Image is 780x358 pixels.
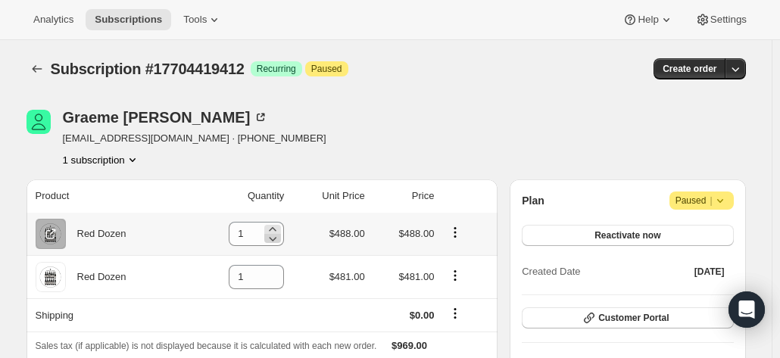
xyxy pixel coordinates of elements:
button: Subscriptions [86,9,171,30]
button: Settings [686,9,756,30]
span: Graeme Reilly [27,110,51,134]
button: Create order [654,58,725,79]
span: Tools [183,14,207,26]
span: $481.00 [329,271,365,282]
span: $488.00 [329,228,365,239]
th: Unit Price [289,179,369,213]
button: Analytics [24,9,83,30]
button: Tools [174,9,231,30]
span: $969.00 [392,340,427,351]
span: Subscriptions [95,14,162,26]
span: Customer Portal [598,312,669,324]
div: Red Dozen [66,269,126,285]
th: Product [27,179,189,213]
span: | [710,195,712,207]
button: Customer Portal [522,307,733,328]
button: Subscriptions [27,58,48,79]
button: Reactivate now [522,225,733,246]
span: Created Date [522,264,580,279]
button: [DATE] [685,261,734,282]
span: Analytics [33,14,73,26]
span: $481.00 [398,271,434,282]
span: Sales tax (if applicable) is not displayed because it is calculated with each new order. [36,341,377,351]
span: $488.00 [398,228,434,239]
button: Shipping actions [443,305,467,322]
span: Help [638,14,658,26]
span: Create order [663,63,716,75]
span: [EMAIL_ADDRESS][DOMAIN_NAME] · [PHONE_NUMBER] [63,131,326,146]
div: Red Dozen [66,226,126,241]
span: Paused [311,63,342,75]
button: Product actions [443,224,467,241]
span: Reactivate now [594,229,660,241]
h2: Plan [522,193,544,208]
button: Help [613,9,682,30]
span: Recurring [257,63,296,75]
span: $0.00 [410,310,435,321]
span: Paused [675,193,728,208]
th: Price [370,179,439,213]
th: Shipping [27,298,189,332]
span: Settings [710,14,747,26]
button: Product actions [443,267,467,284]
div: Open Intercom Messenger [729,291,765,328]
div: Graeme [PERSON_NAME] [63,110,269,125]
th: Quantity [189,179,289,213]
span: [DATE] [694,266,725,278]
span: Subscription #17704419412 [51,61,245,77]
button: Product actions [63,152,140,167]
